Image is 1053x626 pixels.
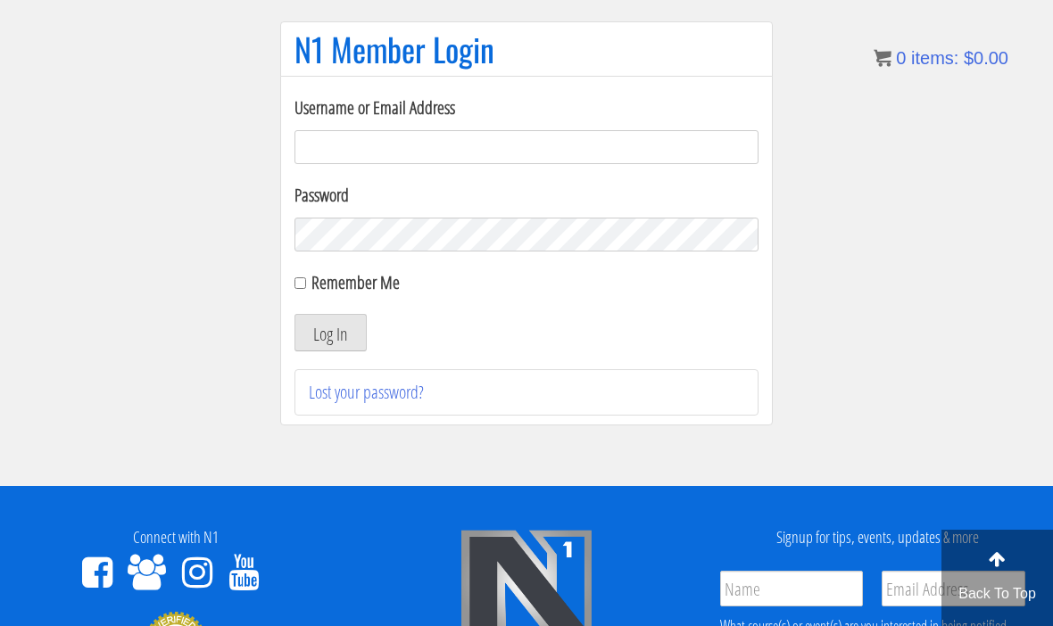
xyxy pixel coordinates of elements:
label: Remember Me [311,270,400,294]
span: items: [911,48,958,68]
input: Email Address [882,571,1025,606]
label: Username or Email Address [294,95,759,121]
img: icon11.png [874,49,891,67]
h1: N1 Member Login [294,31,759,67]
h4: Connect with N1 [13,529,337,547]
label: Password [294,182,759,209]
span: 0 [896,48,906,68]
a: Lost your password? [309,380,424,404]
button: Log In [294,314,367,351]
a: 0 items: $0.00 [874,48,1008,68]
p: Back To Top [941,583,1053,605]
h4: Signup for tips, events, updates & more [716,529,1040,547]
bdi: 0.00 [964,48,1008,68]
input: Name [720,571,864,606]
span: $ [964,48,974,68]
